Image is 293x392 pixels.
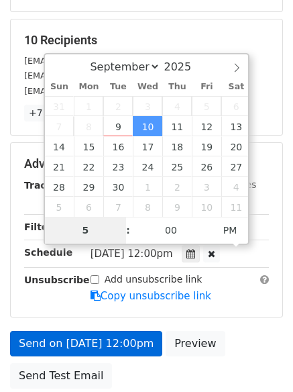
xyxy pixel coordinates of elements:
span: September 20, 2025 [221,136,251,156]
span: Click to toggle [212,217,249,244]
span: Wed [133,83,162,91]
span: September 19, 2025 [192,136,221,156]
span: October 9, 2025 [162,197,192,217]
span: October 1, 2025 [133,177,162,197]
span: September 14, 2025 [45,136,74,156]
a: Copy unsubscribe link [91,290,211,302]
span: September 24, 2025 [133,156,162,177]
span: October 7, 2025 [103,197,133,217]
span: September 6, 2025 [221,96,251,116]
span: October 11, 2025 [221,197,251,217]
span: Sun [45,83,74,91]
span: September 5, 2025 [192,96,221,116]
small: [EMAIL_ADDRESS][DOMAIN_NAME] [24,70,174,81]
a: Preview [166,331,225,356]
h5: Advanced [24,156,269,171]
span: October 8, 2025 [133,197,162,217]
span: September 29, 2025 [74,177,103,197]
small: [EMAIL_ADDRESS][DOMAIN_NAME] [24,86,174,96]
a: Send on [DATE] 12:00pm [10,331,162,356]
span: September 9, 2025 [103,116,133,136]
span: September 30, 2025 [103,177,133,197]
span: October 2, 2025 [162,177,192,197]
span: September 21, 2025 [45,156,74,177]
strong: Tracking [24,180,69,191]
span: September 25, 2025 [162,156,192,177]
span: September 13, 2025 [221,116,251,136]
span: September 17, 2025 [133,136,162,156]
span: September 16, 2025 [103,136,133,156]
span: September 3, 2025 [133,96,162,116]
label: Add unsubscribe link [105,273,202,287]
span: October 6, 2025 [74,197,103,217]
span: September 1, 2025 [74,96,103,116]
span: October 4, 2025 [221,177,251,197]
a: +7 more [24,105,74,121]
span: September 22, 2025 [74,156,103,177]
span: Sat [221,83,251,91]
iframe: Chat Widget [226,328,293,392]
strong: Schedule [24,247,72,258]
span: Mon [74,83,103,91]
small: [EMAIL_ADDRESS][DOMAIN_NAME] [24,56,174,66]
span: September 12, 2025 [192,116,221,136]
input: Minute [130,217,212,244]
span: October 10, 2025 [192,197,221,217]
span: September 23, 2025 [103,156,133,177]
span: [DATE] 12:00pm [91,248,173,260]
span: Tue [103,83,133,91]
span: September 26, 2025 [192,156,221,177]
span: October 5, 2025 [45,197,74,217]
strong: Unsubscribe [24,275,90,285]
span: September 27, 2025 [221,156,251,177]
h5: 10 Recipients [24,33,269,48]
span: September 10, 2025 [133,116,162,136]
input: Year [160,60,209,73]
input: Hour [45,217,127,244]
span: September 2, 2025 [103,96,133,116]
strong: Filters [24,222,58,232]
span: August 31, 2025 [45,96,74,116]
span: Fri [192,83,221,91]
a: Send Test Email [10,363,112,389]
span: Thu [162,83,192,91]
span: September 11, 2025 [162,116,192,136]
span: September 28, 2025 [45,177,74,197]
span: September 15, 2025 [74,136,103,156]
span: September 18, 2025 [162,136,192,156]
span: September 7, 2025 [45,116,74,136]
span: September 8, 2025 [74,116,103,136]
span: September 4, 2025 [162,96,192,116]
span: : [126,217,130,244]
span: October 3, 2025 [192,177,221,197]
